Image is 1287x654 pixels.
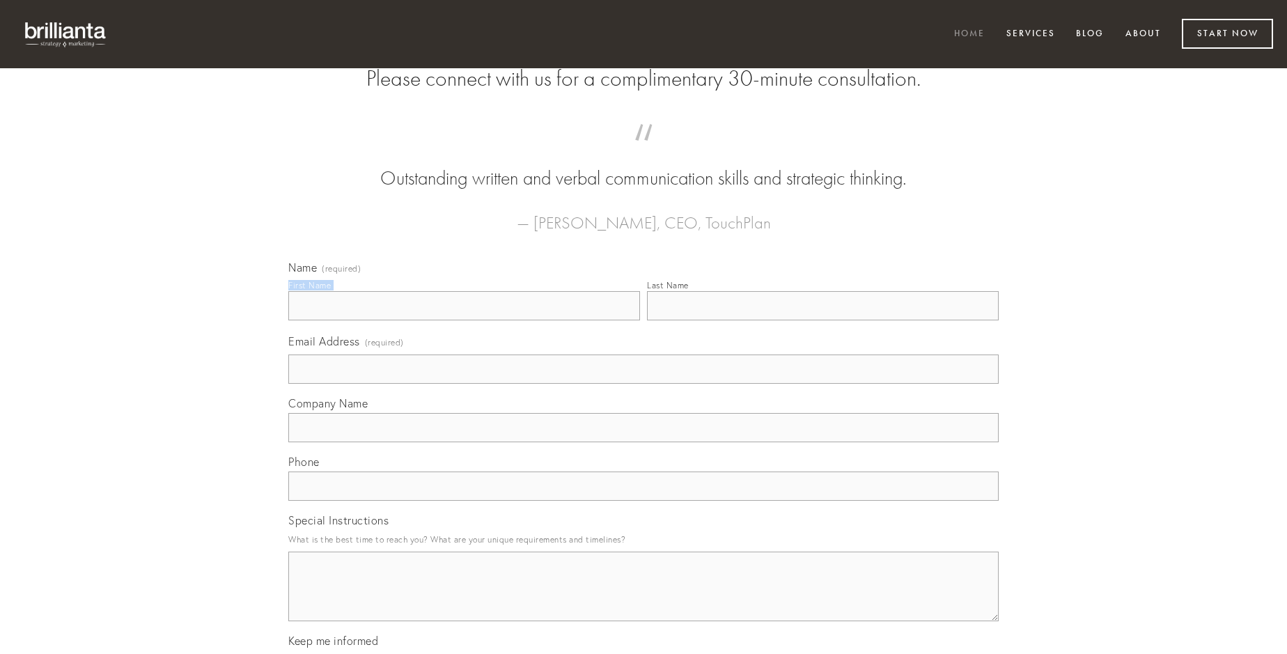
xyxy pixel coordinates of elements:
[311,138,976,165] span: “
[365,333,404,352] span: (required)
[647,280,689,290] div: Last Name
[311,192,976,237] figcaption: — [PERSON_NAME], CEO, TouchPlan
[288,634,378,648] span: Keep me informed
[288,513,389,527] span: Special Instructions
[1116,23,1170,46] a: About
[288,65,999,92] h2: Please connect with us for a complimentary 30-minute consultation.
[311,138,976,192] blockquote: Outstanding written and verbal communication skills and strategic thinking.
[1182,19,1273,49] a: Start Now
[288,260,317,274] span: Name
[288,396,368,410] span: Company Name
[997,23,1064,46] a: Services
[288,455,320,469] span: Phone
[1067,23,1113,46] a: Blog
[288,280,331,290] div: First Name
[288,334,360,348] span: Email Address
[288,530,999,549] p: What is the best time to reach you? What are your unique requirements and timelines?
[945,23,994,46] a: Home
[14,14,118,54] img: brillianta - research, strategy, marketing
[322,265,361,273] span: (required)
